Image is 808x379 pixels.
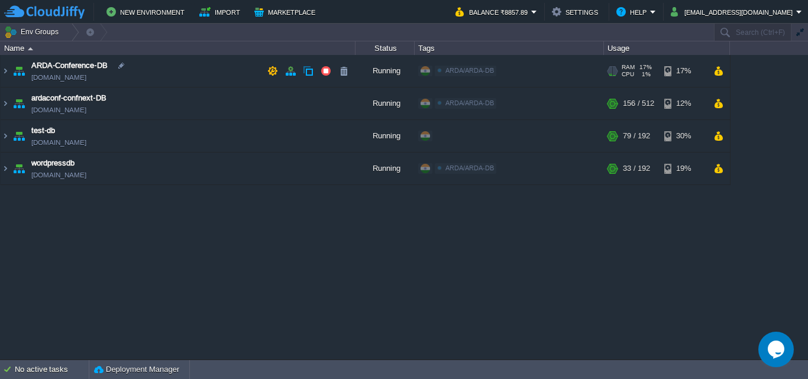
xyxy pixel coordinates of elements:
img: AMDAwAAAACH5BAEAAAAALAAAAAABAAEAAAICRAEAOw== [28,47,33,50]
div: 17% [664,55,703,87]
span: [DOMAIN_NAME] [31,169,86,181]
img: CloudJiffy [4,5,85,20]
span: 1% [639,71,651,78]
img: AMDAwAAAACH5BAEAAAAALAAAAAABAAEAAAICRAEAOw== [11,120,27,152]
div: Name [1,41,355,55]
img: AMDAwAAAACH5BAEAAAAALAAAAAABAAEAAAICRAEAOw== [1,55,10,87]
iframe: chat widget [758,332,796,367]
div: Usage [605,41,729,55]
a: ardaconf-confnext-DB [31,92,106,104]
div: 79 / 192 [623,120,650,152]
button: Env Groups [4,24,63,40]
div: 30% [664,120,703,152]
span: 17% [639,64,652,71]
img: AMDAwAAAACH5BAEAAAAALAAAAAABAAEAAAICRAEAOw== [1,88,10,119]
button: Help [616,5,650,19]
span: ARDA/ARDA-DB [445,164,494,171]
span: ARDA/ARDA-DB [445,99,494,106]
div: Tags [415,41,603,55]
img: AMDAwAAAACH5BAEAAAAALAAAAAABAAEAAAICRAEAOw== [1,153,10,184]
button: Import [199,5,244,19]
button: Deployment Manager [94,364,179,375]
a: wordpressdb [31,157,75,169]
div: Running [355,153,415,184]
div: 12% [664,88,703,119]
span: [DOMAIN_NAME] [31,137,86,148]
button: New Environment [106,5,188,19]
div: No active tasks [15,360,89,379]
div: 19% [664,153,703,184]
div: Running [355,120,415,152]
button: [EMAIL_ADDRESS][DOMAIN_NAME] [671,5,796,19]
img: AMDAwAAAACH5BAEAAAAALAAAAAABAAEAAAICRAEAOw== [1,120,10,152]
span: [DOMAIN_NAME] [31,104,86,116]
button: Marketplace [254,5,319,19]
img: AMDAwAAAACH5BAEAAAAALAAAAAABAAEAAAICRAEAOw== [11,55,27,87]
span: ARDA/ARDA-DB [445,67,494,74]
a: test-db [31,125,55,137]
div: Running [355,55,415,87]
img: AMDAwAAAACH5BAEAAAAALAAAAAABAAEAAAICRAEAOw== [11,88,27,119]
div: 156 / 512 [623,88,654,119]
div: Running [355,88,415,119]
img: AMDAwAAAACH5BAEAAAAALAAAAAABAAEAAAICRAEAOw== [11,153,27,184]
button: Settings [552,5,602,19]
a: ARDA-Conference-DB [31,60,108,72]
span: CPU [622,71,634,78]
span: [DOMAIN_NAME] [31,72,86,83]
div: Status [356,41,414,55]
div: 33 / 192 [623,153,650,184]
span: RAM [622,64,635,71]
button: Balance ₹8857.89 [455,5,531,19]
